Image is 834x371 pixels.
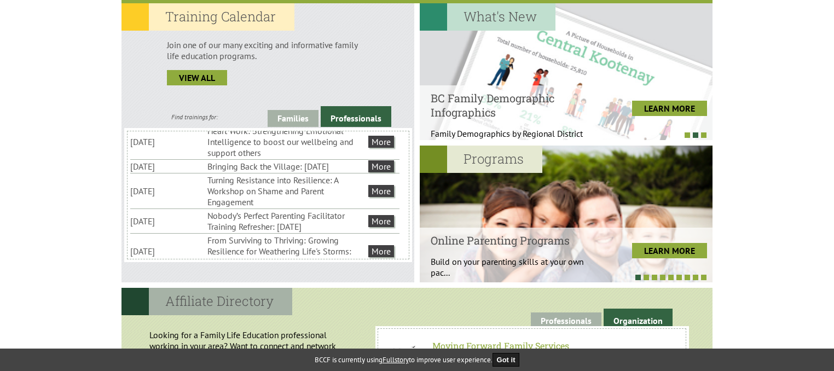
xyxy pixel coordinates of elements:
h2: Affiliate Directory [121,288,292,315]
a: Organization [604,309,673,329]
a: Professionals [531,312,601,329]
a: LEARN MORE [632,243,707,258]
a: More [368,160,394,172]
li: [DATE] [130,160,205,173]
div: Find trainings for: [121,113,268,121]
a: More [368,245,394,257]
a: More [368,185,394,197]
a: Fullstory [383,355,409,364]
li: [DATE] [130,215,205,228]
a: More [368,136,394,148]
li: Bringing Back the Village: [DATE] [207,160,366,173]
h2: Training Calendar [121,3,294,31]
a: Professionals [321,106,391,127]
a: view all [167,70,227,85]
li: Nobody’s Perfect Parenting Facilitator Training Refresher: [DATE] [207,209,366,233]
p: Family Demographics by Regional District Th... [431,128,594,150]
li: [DATE] [130,135,205,148]
h4: BC Family Demographic Infographics [431,91,594,119]
a: Families [268,110,318,127]
li: Turning Resistance into Resilience: A Workshop on Shame and Parent Engagement [207,173,366,208]
li: [DATE] [130,245,205,258]
li: [DATE] [130,184,205,198]
p: Build on your parenting skills at your own pac... [431,256,594,278]
li: Heart Work: Strengthening Emotional Intelligence to boost our wellbeing and support others [207,124,366,159]
h4: Online Parenting Programs [431,233,594,247]
button: Got it [493,353,520,367]
p: Join one of our many exciting and informative family life education programs. [167,39,369,61]
li: From Surviving to Thriving: Growing Resilience for Weathering Life's Storms: [DATE] [207,234,366,269]
h2: Programs [420,146,542,173]
a: LEARN MORE [632,101,707,116]
a: More [368,215,394,227]
h2: What's New [420,3,555,31]
h6: Moving Forward Family Services [389,340,674,351]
